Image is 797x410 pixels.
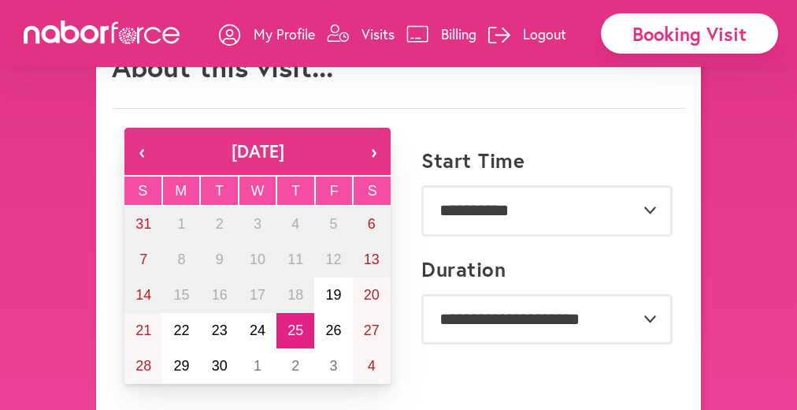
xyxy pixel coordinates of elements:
[239,313,276,348] button: September 24, 2025
[488,10,566,58] a: Logout
[276,348,314,384] button: October 2, 2025
[162,348,200,384] button: September 29, 2025
[138,183,147,199] abbr: Sunday
[201,242,239,278] button: September 9, 2025
[162,242,200,278] button: September 8, 2025
[601,13,778,54] div: Booking Visit
[421,148,525,173] label: Start Time
[254,216,261,232] abbr: September 3, 2025
[162,207,200,242] button: September 1, 2025
[250,322,265,338] abbr: September 24, 2025
[276,207,314,242] button: September 4, 2025
[216,216,224,232] abbr: September 2, 2025
[291,216,299,232] abbr: September 4, 2025
[112,50,333,84] h1: About this visit...
[353,348,391,384] button: October 4, 2025
[124,128,159,175] button: ‹
[215,183,224,199] abbr: Tuesday
[287,287,303,303] abbr: September 18, 2025
[314,313,352,348] button: September 26, 2025
[239,348,276,384] button: October 1, 2025
[239,278,276,313] button: September 17, 2025
[364,322,380,338] abbr: September 27, 2025
[173,287,189,303] abbr: September 15, 2025
[159,128,356,175] button: [DATE]
[314,348,352,384] button: October 3, 2025
[254,24,315,43] p: My Profile
[201,207,239,242] button: September 2, 2025
[421,257,506,281] label: Duration
[441,24,476,43] p: Billing
[139,252,147,267] abbr: September 7, 2025
[212,358,228,374] abbr: September 30, 2025
[162,313,200,348] button: September 22, 2025
[124,278,162,313] button: September 14, 2025
[135,322,151,338] abbr: September 21, 2025
[177,252,185,267] abbr: September 8, 2025
[201,313,239,348] button: September 23, 2025
[175,183,187,199] abbr: Monday
[124,313,162,348] button: September 21, 2025
[364,287,380,303] abbr: September 20, 2025
[173,358,189,374] abbr: September 29, 2025
[314,242,352,278] button: September 12, 2025
[124,207,162,242] button: August 31, 2025
[276,242,314,278] button: September 11, 2025
[356,128,391,175] button: ›
[326,322,342,338] abbr: September 26, 2025
[353,242,391,278] button: September 13, 2025
[368,216,376,232] abbr: September 6, 2025
[239,242,276,278] button: September 10, 2025
[276,313,314,348] button: September 25, 2025
[124,242,162,278] button: September 7, 2025
[250,252,265,267] abbr: September 10, 2025
[135,358,151,374] abbr: September 28, 2025
[201,348,239,384] button: September 30, 2025
[276,278,314,313] button: September 18, 2025
[251,183,265,199] abbr: Wednesday
[353,313,391,348] button: September 27, 2025
[212,287,228,303] abbr: September 16, 2025
[173,322,189,338] abbr: September 22, 2025
[219,10,315,58] a: My Profile
[314,207,352,242] button: September 5, 2025
[314,278,352,313] button: September 19, 2025
[364,252,380,267] abbr: September 13, 2025
[330,183,339,199] abbr: Friday
[368,183,377,199] abbr: Saturday
[361,24,395,43] p: Visits
[216,252,224,267] abbr: September 9, 2025
[287,252,303,267] abbr: September 11, 2025
[124,348,162,384] button: September 28, 2025
[135,216,151,232] abbr: August 31, 2025
[523,24,566,43] p: Logout
[291,183,300,199] abbr: Thursday
[291,358,299,374] abbr: October 2, 2025
[353,278,391,313] button: September 20, 2025
[239,207,276,242] button: September 3, 2025
[353,207,391,242] button: September 6, 2025
[212,322,228,338] abbr: September 23, 2025
[287,322,303,338] abbr: September 25, 2025
[326,252,342,267] abbr: September 12, 2025
[162,278,200,313] button: September 15, 2025
[254,358,261,374] abbr: October 1, 2025
[330,216,338,232] abbr: September 5, 2025
[368,358,376,374] abbr: October 4, 2025
[330,358,338,374] abbr: October 3, 2025
[326,287,342,303] abbr: September 19, 2025
[177,216,185,232] abbr: September 1, 2025
[327,10,395,58] a: Visits
[135,287,151,303] abbr: September 14, 2025
[250,287,265,303] abbr: September 17, 2025
[406,10,476,58] a: Billing
[201,278,239,313] button: September 16, 2025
